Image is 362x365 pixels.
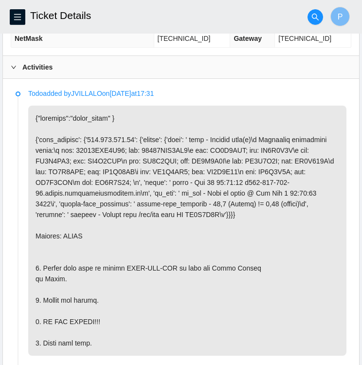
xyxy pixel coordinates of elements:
[11,64,17,70] span: right
[278,35,331,42] span: [TECHNICAL_ID]
[338,11,343,23] span: P
[10,9,25,25] button: menu
[22,62,53,73] b: Activities
[308,13,323,21] span: search
[3,56,359,78] div: Activities
[330,7,350,26] button: P
[10,13,25,21] span: menu
[28,106,346,356] p: {"loremips":"dolor_sitam" } {'cons_adipisc': {'514.973.571.54': {'elitse': {'doei': ' temp - Inci...
[15,35,43,42] span: NetMask
[308,9,323,25] button: search
[158,35,211,42] span: [TECHNICAL_ID]
[28,88,346,99] p: Todo added by JVILLALO on [DATE] at 17:31
[234,35,262,42] span: Gateway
